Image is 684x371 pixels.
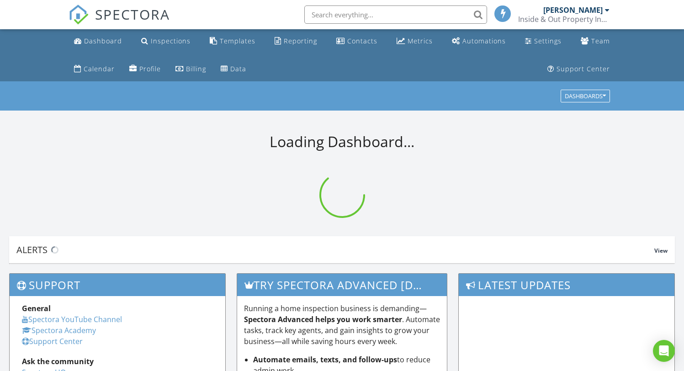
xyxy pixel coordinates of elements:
h3: Latest Updates [459,274,674,296]
a: Reporting [271,33,321,50]
p: Running a home inspection business is demanding— . Automate tasks, track key agents, and gain ins... [244,303,440,347]
a: SPECTORA [69,12,170,32]
a: Spectora Academy [22,325,96,335]
div: Metrics [408,37,433,45]
strong: General [22,303,51,313]
h3: Try spectora advanced [DATE] [237,274,447,296]
div: Inspections [151,37,191,45]
a: Company Profile [126,61,164,78]
a: Spectora YouTube Channel [22,314,122,324]
div: Settings [534,37,562,45]
strong: Spectora Advanced helps you work smarter [244,314,402,324]
div: Reporting [284,37,317,45]
span: SPECTORA [95,5,170,24]
span: View [654,247,668,254]
a: Inspections [138,33,194,50]
div: Alerts [16,244,654,256]
img: The Best Home Inspection Software - Spectora [69,5,89,25]
a: Automations (Basic) [448,33,509,50]
div: Dashboard [84,37,122,45]
a: Dashboard [70,33,126,50]
div: Ask the community [22,356,213,367]
a: Templates [206,33,259,50]
div: [PERSON_NAME] [543,5,603,15]
div: Automations [462,37,506,45]
div: Billing [186,64,206,73]
div: Dashboards [565,93,606,100]
div: Templates [220,37,255,45]
div: Inside & Out Property Inspectors, Inc [518,15,610,24]
div: Contacts [347,37,377,45]
a: Support Center [22,336,83,346]
a: Metrics [393,33,436,50]
a: Calendar [70,61,118,78]
a: Settings [521,33,565,50]
div: Support Center [557,64,610,73]
a: Contacts [333,33,381,50]
a: Billing [172,61,210,78]
a: Support Center [544,61,614,78]
input: Search everything... [304,5,487,24]
div: Calendar [84,64,115,73]
div: Profile [139,64,161,73]
h3: Support [10,274,225,296]
a: Team [577,33,614,50]
div: Team [591,37,610,45]
strong: Automate emails, texts, and follow-ups [253,355,397,365]
button: Dashboards [561,90,610,103]
div: Open Intercom Messenger [653,340,675,362]
div: Data [230,64,246,73]
a: Data [217,61,250,78]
